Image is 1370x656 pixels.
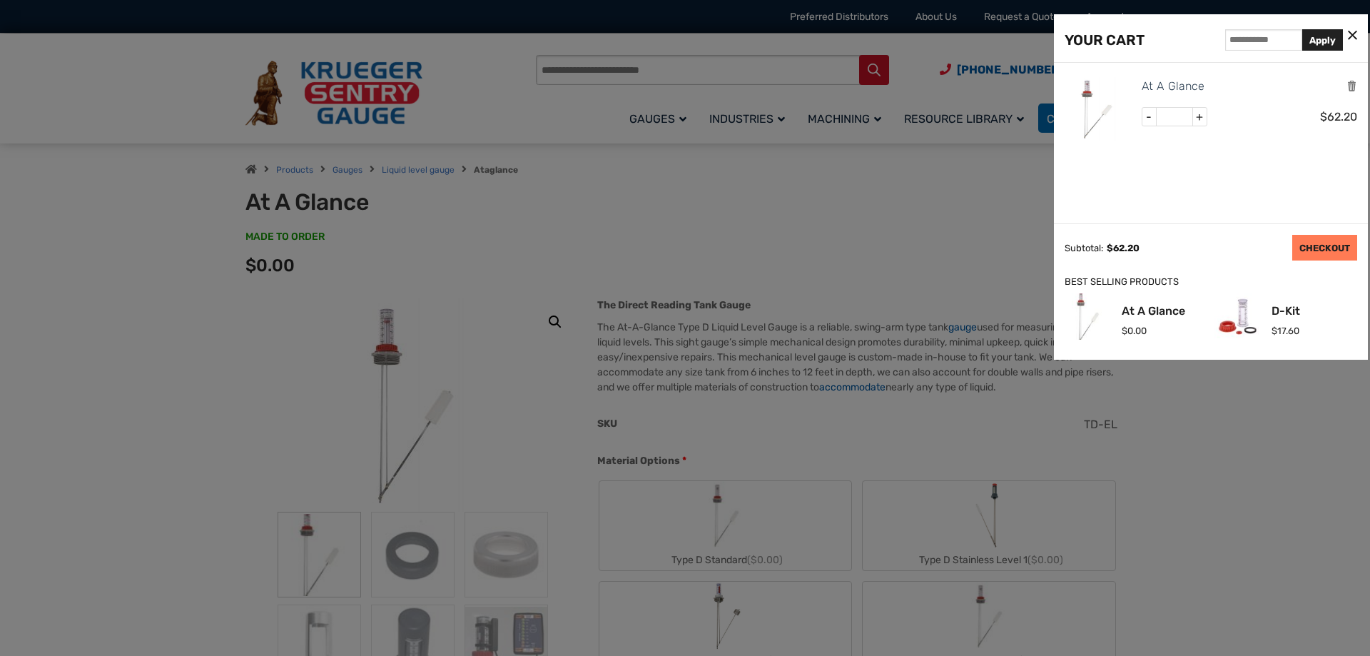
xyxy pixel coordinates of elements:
span: 62.20 [1320,110,1357,123]
span: 0.00 [1122,326,1147,336]
div: Subtotal: [1065,243,1103,253]
img: At A Glance [1065,293,1111,340]
span: 62.20 [1107,243,1140,253]
span: $ [1107,243,1113,253]
a: D-Kit [1272,306,1300,317]
img: At A Glance [1065,77,1129,141]
span: + [1192,108,1207,126]
div: YOUR CART [1065,29,1145,51]
a: At A Glance [1122,306,1185,317]
button: Apply [1302,29,1343,51]
a: CHECKOUT [1292,235,1357,261]
span: $ [1320,110,1327,123]
div: BEST SELLING PRODUCTS [1065,275,1357,290]
img: D-Kit [1214,293,1261,340]
span: - [1142,108,1157,126]
span: $ [1122,326,1127,336]
span: $ [1272,326,1277,336]
a: At A Glance [1142,77,1204,96]
span: 17.60 [1272,326,1299,336]
a: Remove this item [1346,79,1357,93]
